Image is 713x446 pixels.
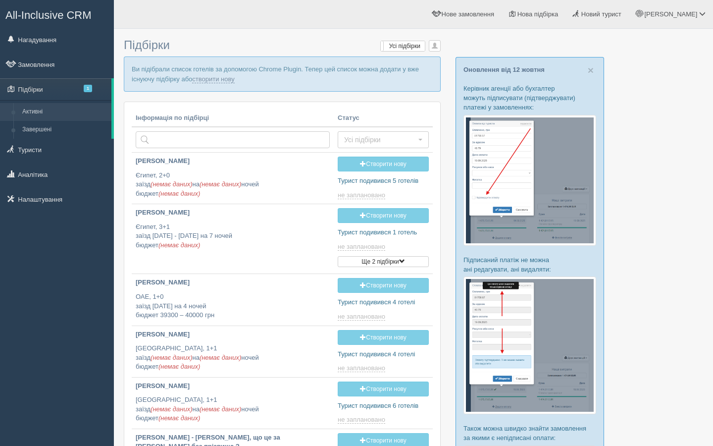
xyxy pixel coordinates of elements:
a: [PERSON_NAME] ОАЕ, 1+0заїзд [DATE] на 4 ночейбюджет 39300 – 40000 грн [132,274,334,324]
a: не заплановано [338,313,387,321]
span: (немає даних) [158,241,200,249]
a: не заплановано [338,416,387,424]
p: Керівник агенції або бухгалтер можуть підписувати (підтверджувати) платежі у замовленнях: [463,84,596,112]
p: [PERSON_NAME] [136,208,330,218]
img: %D0%BF%D1%96%D0%B4%D1%82%D0%B2%D0%B5%D1%80%D0%B4%D0%B6%D0%B5%D0%BD%D0%BD%D1%8F-%D0%BE%D0%BF%D0%BB... [463,277,596,414]
p: Також можна швидко знайти замовлення за якими є непідписані оплати: [463,424,596,443]
a: All-Inclusive CRM [0,0,113,28]
a: Активні [18,103,111,121]
span: 1 [84,85,92,92]
a: Створити нову [338,278,429,293]
span: Усі підбірки [344,135,416,145]
a: Створити нову [338,382,429,396]
p: [GEOGRAPHIC_DATA], 1+1 заїзд на ночей бюджет [136,395,330,423]
a: Створити нову [338,330,429,345]
p: Ви підібрали список готелів за допомогою Chrome Plugin. Тепер цей список можна додати у вже існую... [124,56,441,91]
input: Пошук за країною або туристом [136,131,330,148]
a: [PERSON_NAME] Єгипет, 3+1заїзд [DATE] - [DATE] на 7 ночейбюджет(немає даних) [132,204,334,258]
span: (немає даних) [158,414,200,422]
p: ОАЕ, 1+0 заїзд [DATE] на 4 ночей бюджет 39300 – 40000 грн [136,292,330,320]
p: [GEOGRAPHIC_DATA], 1+1 заїзд на ночей бюджет [136,344,330,372]
p: [PERSON_NAME] [136,382,330,391]
span: (немає даних) [151,354,192,361]
th: Статус [334,110,433,127]
span: (немає даних) [151,405,192,413]
span: (немає даних) [158,363,200,370]
button: Close [588,65,594,75]
p: Єгипет, 2+0 заїзд на ночей бюджет [136,171,330,199]
p: Єгипет, 3+1 заїзд [DATE] - [DATE] на 7 ночей бюджет [136,223,330,250]
a: Створити нову [338,208,429,223]
span: не заплановано [338,416,385,424]
span: не заплановано [338,364,385,372]
span: не заплановано [338,313,385,321]
p: [PERSON_NAME] [136,278,330,287]
label: Усі підбірки [381,41,425,51]
p: Підписаний платіж не можна ані редагувати, ані видаляти: [463,255,596,274]
p: [PERSON_NAME] [136,330,330,339]
span: (немає даних) [151,180,192,188]
a: [PERSON_NAME] [GEOGRAPHIC_DATA], 1+1заїзд(немає даних)на(немає даних)ночейбюджет(немає даних) [132,378,334,428]
a: Створити нову [338,157,429,171]
p: Турист подивився 5 готелів [338,176,429,186]
a: Завершені [18,121,111,139]
span: All-Inclusive CRM [5,9,92,21]
p: [PERSON_NAME] [136,157,330,166]
span: × [588,64,594,76]
span: (немає даних) [200,354,241,361]
th: Інформація по підбірці [132,110,334,127]
span: (немає даних) [158,190,200,197]
p: Турист подивився 4 готелі [338,350,429,359]
a: не заплановано [338,243,387,251]
a: [PERSON_NAME] [GEOGRAPHIC_DATA], 1+1заїзд(немає даних)на(немає даних)ночейбюджет(немає даних) [132,326,334,376]
span: Новий турист [581,10,621,18]
span: (немає даних) [200,180,241,188]
p: Турист подивився 6 готелів [338,401,429,411]
a: [PERSON_NAME] Єгипет, 2+0заїзд(немає даних)на(немає даних)ночейбюджет(немає даних) [132,153,334,203]
span: Нова підбірка [517,10,559,18]
span: [PERSON_NAME] [644,10,697,18]
span: не заплановано [338,191,385,199]
span: Підбірки [124,38,170,52]
span: (немає даних) [200,405,241,413]
a: Оновлення від 12 жовтня [463,66,545,73]
span: не заплановано [338,243,385,251]
p: Турист подивився 4 готелі [338,298,429,307]
a: не заплановано [338,191,387,199]
a: створити нову [192,75,234,83]
img: %D0%BF%D1%96%D0%B4%D1%82%D0%B2%D0%B5%D1%80%D0%B4%D0%B6%D0%B5%D0%BD%D0%BD%D1%8F-%D0%BE%D0%BF%D0%BB... [463,115,596,246]
span: Нове замовлення [442,10,494,18]
a: не заплановано [338,364,387,372]
button: Ще 2 підбірки [338,256,429,267]
p: Турист подивився 1 готель [338,228,429,237]
button: Усі підбірки [338,131,429,148]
